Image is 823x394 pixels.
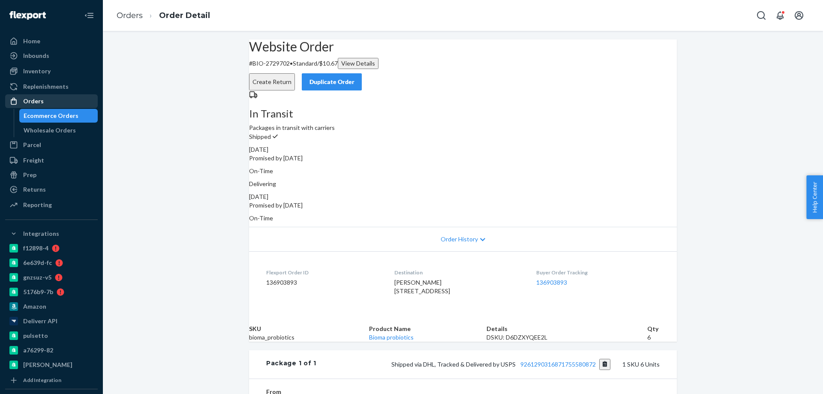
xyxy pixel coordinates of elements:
a: [PERSON_NAME] [5,358,98,372]
th: Product Name [369,325,487,333]
h2: Website Order [249,39,677,54]
div: Package 1 of 1 [266,359,316,370]
span: Order History [441,235,478,244]
div: Inventory [23,67,51,75]
a: Returns [5,183,98,196]
a: Inbounds [5,49,98,63]
div: Deliverr API [23,317,57,325]
button: Open notifications [772,7,789,24]
h3: In Transit [249,108,677,119]
div: [DATE] [249,145,677,154]
a: Prep [5,168,98,182]
a: 9261290316871755580872 [520,361,596,368]
th: Details [487,325,647,333]
button: Integrations [5,227,98,241]
div: Returns [23,185,46,194]
div: 1 SKU 6 Units [316,359,660,370]
div: Prep [23,171,36,179]
a: Replenishments [5,80,98,93]
dt: Buyer Order Tracking [536,269,660,276]
p: Shipped [249,132,677,141]
div: Duplicate Order [309,78,354,86]
div: Integrations [23,229,59,238]
div: Ecommerce Orders [24,111,78,120]
a: 6e639d-fc [5,256,98,270]
div: [PERSON_NAME] [23,361,72,369]
div: Home [23,37,40,45]
a: Ecommerce Orders [19,109,98,123]
div: Packages in transit with carriers [249,108,677,132]
div: pulsetto [23,331,48,340]
div: f12898-4 [23,244,48,253]
div: Wholesale Orders [24,126,76,135]
a: Amazon [5,300,98,313]
button: Help Center [806,175,823,219]
a: Orders [5,94,98,108]
a: Freight [5,153,98,167]
button: Open Search Box [753,7,770,24]
a: 5176b9-7b [5,285,98,299]
button: Copy tracking number [599,359,611,370]
th: Qty [647,325,677,333]
div: 6e639d-fc [23,259,52,267]
td: 6 [647,333,677,342]
a: Add Integration [5,375,98,385]
button: Close Navigation [81,7,98,24]
th: SKU [249,325,369,333]
div: Reporting [23,201,52,209]
a: Wholesale Orders [19,123,98,137]
div: gnzsuz-v5 [23,273,51,282]
div: Parcel [23,141,41,149]
span: [PERSON_NAME] [STREET_ADDRESS] [394,279,450,295]
span: Standard [293,60,317,67]
button: Duplicate Order [302,73,362,90]
dd: 136903893 [266,278,381,287]
a: gnzsuz-v5 [5,271,98,284]
p: Promised by [DATE] [249,154,677,162]
a: Bioma probiotics [369,334,414,341]
dt: Flexport Order ID [266,269,381,276]
dt: Destination [394,269,522,276]
a: Parcel [5,138,98,152]
div: Freight [23,156,44,165]
div: View Details [341,59,375,68]
a: 136903893 [536,279,567,286]
ol: breadcrumbs [110,3,217,28]
div: Orders [23,97,44,105]
div: 5176b9-7b [23,288,53,296]
span: Shipped via DHL, Tracked & Delivered by USPS [391,361,611,368]
a: Order Detail [159,11,210,20]
div: Amazon [23,302,46,311]
a: Deliverr API [5,314,98,328]
p: # BIO-2729702 / $10.67 [249,58,677,69]
button: Create Return [249,73,295,90]
div: [DATE] [249,192,677,201]
a: Reporting [5,198,98,212]
a: a76299-82 [5,343,98,357]
a: Home [5,34,98,48]
a: Inventory [5,64,98,78]
a: f12898-4 [5,241,98,255]
button: View Details [338,58,378,69]
div: a76299-82 [23,346,53,355]
img: Flexport logo [9,11,46,20]
p: Delivering [249,180,677,188]
p: On-Time [249,214,677,223]
div: Inbounds [23,51,49,60]
div: Replenishments [23,82,69,91]
a: Orders [117,11,143,20]
td: bioma_probiotics [249,333,369,342]
a: pulsetto [5,329,98,343]
p: On-Time [249,167,677,175]
span: • [290,60,293,67]
div: Add Integration [23,376,61,384]
div: DSKU: D6DZXYQEE2L [487,333,647,342]
button: Open account menu [790,7,808,24]
p: Promised by [DATE] [249,201,677,210]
